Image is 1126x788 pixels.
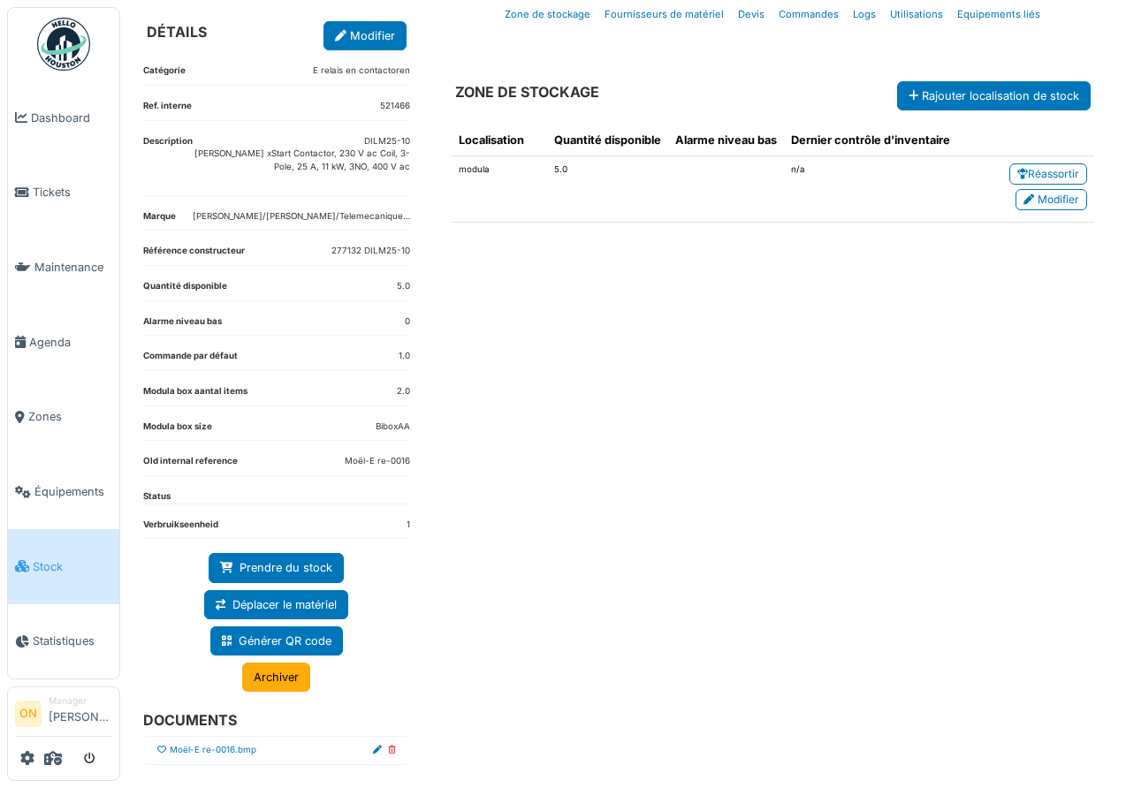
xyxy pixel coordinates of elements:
dd: 277132 DILM25-10 [331,245,410,258]
th: Localisation [452,125,547,156]
a: Générer QR code [210,626,343,655]
li: [PERSON_NAME] [49,694,112,732]
dt: Quantité disponible [143,280,227,300]
dt: Commande par défaut [143,350,238,370]
li: ON [15,701,42,727]
a: Tickets [8,155,119,231]
dd: E relais en contactoren [313,64,410,78]
dd: [PERSON_NAME]/[PERSON_NAME]/Telemecanique… [193,210,410,224]
span: Dashboard [31,110,112,126]
dt: Catégorie [143,64,186,85]
span: Statistiques [33,633,112,649]
dd: 521466 [380,100,410,113]
a: Modifier [1016,189,1087,210]
dt: Alarme niveau bas [143,315,222,336]
a: Zones [8,380,119,455]
dt: Référence constructeur [143,245,245,265]
dt: Old internal reference [143,455,238,475]
div: Manager [49,694,112,708]
span: Tickets [33,184,112,201]
th: Quantité disponible [547,125,668,156]
h6: DOCUMENTS [143,712,396,729]
td: 5.0 [547,156,668,223]
dt: Verbruikseenheid [143,519,218,539]
a: Déplacer le matériel [204,590,348,619]
span: Agenda [29,334,112,351]
dt: Modula box aantal items [143,385,247,405]
dd: 0 [405,315,410,329]
a: Dashboard [8,80,119,155]
dt: Ref. interne [143,100,192,120]
dt: Marque [143,210,176,231]
td: modula [452,156,547,223]
span: Équipements [34,483,112,500]
span: Zones [28,408,112,425]
dt: Description [143,135,193,195]
h6: ZONE DE STOCKAGE [455,84,599,101]
a: ON Manager[PERSON_NAME] [15,694,112,737]
a: Prendre du stock [209,553,344,582]
dd: Moël-E re-0016 [345,455,410,468]
th: Dernier contrôle d'inventaire [784,125,957,156]
a: Archiver [242,663,310,692]
button: Rajouter localisation de stock [897,81,1091,110]
a: Modifier [323,21,407,50]
dt: Modula box size [143,421,212,441]
h6: DÉTAILS [147,24,207,41]
dd: 1 [407,519,410,532]
a: Agenda [8,305,119,380]
th: Alarme niveau bas [668,125,784,156]
span: Maintenance [34,259,112,276]
a: Statistiques [8,604,119,679]
a: Stock [8,529,119,604]
a: Maintenance [8,230,119,305]
a: Moël-E re-0016.bmp [170,744,256,757]
span: Stock [33,558,112,575]
a: Réassortir [1009,163,1087,185]
dd: BiboxAA [376,421,410,434]
td: n/a [784,156,957,223]
dt: Status [143,490,171,504]
p: DILM25-10 [PERSON_NAME] xStart Contactor, 230 V ac Coil, 3-Pole, 25 A, 11 kW, 3NO, 400 V ac [193,135,410,174]
a: Équipements [8,454,119,529]
dd: 5.0 [397,280,410,293]
dd: 1.0 [399,350,410,363]
img: Badge_color-CXgf-gQk.svg [37,18,90,71]
dd: 2.0 [397,385,410,398]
